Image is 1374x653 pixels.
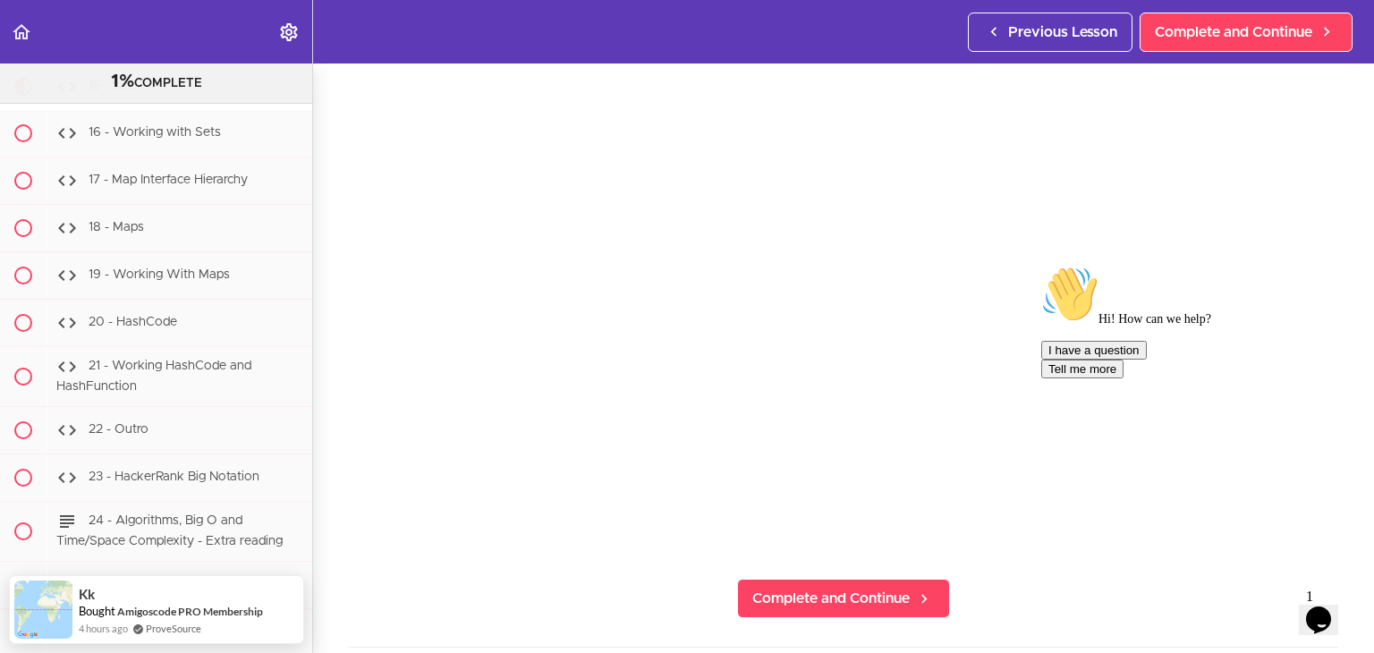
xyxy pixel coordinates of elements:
span: 21 - Working HashCode and HashFunction [56,360,251,394]
button: I have a question [7,82,113,101]
svg: Back to course curriculum [11,21,32,43]
span: 19 - Working With Maps [89,269,230,282]
div: 👋Hi! How can we help?I have a questionTell me more [7,7,329,120]
a: Complete and Continue [1140,13,1353,52]
span: 16 - Working with Sets [89,127,221,140]
span: 20 - HashCode [89,317,177,329]
span: Kk [79,587,95,602]
span: 24 - Algorithms, Big O and Time/Space Complexity - Extra reading [56,514,283,547]
img: :wave: [7,7,64,64]
button: Tell me more [7,101,89,120]
span: Hi! How can we help? [7,54,177,67]
div: COMPLETE [22,71,290,94]
a: Complete and Continue [737,579,950,618]
span: Bought [79,604,115,618]
svg: Settings Menu [278,21,300,43]
span: Previous Lesson [1008,21,1117,43]
span: 23 - HackerRank Big Notation [89,471,259,483]
span: 18 - Maps [89,222,144,234]
span: 17 - Map Interface Hierarchy [89,174,248,187]
span: 22 - Outro [89,423,148,436]
span: 4 hours ago [79,621,128,636]
a: Amigoscode PRO Membership [117,605,263,618]
iframe: chat widget [1034,259,1356,572]
span: 1% [111,72,134,90]
span: Complete and Continue [1155,21,1312,43]
iframe: chat widget [1299,581,1356,635]
a: Previous Lesson [968,13,1132,52]
a: ProveSource [146,621,201,636]
span: Complete and Continue [752,588,910,609]
img: provesource social proof notification image [14,581,72,639]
